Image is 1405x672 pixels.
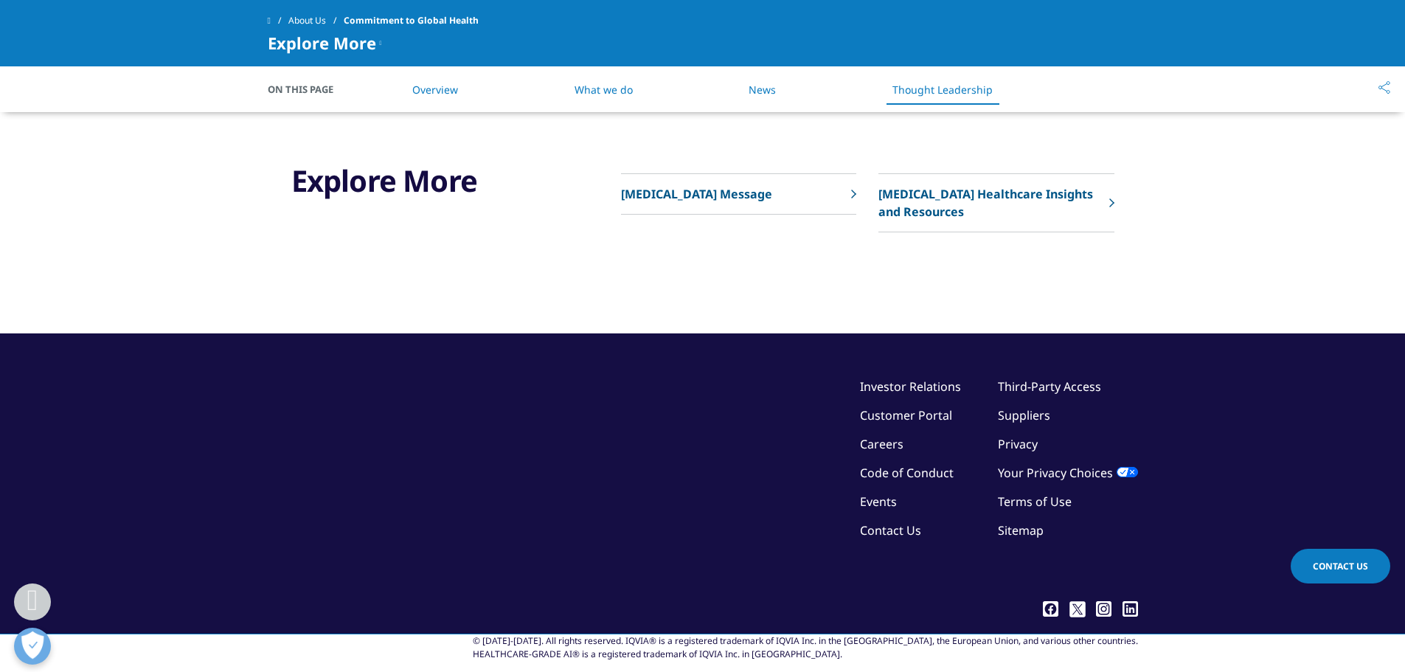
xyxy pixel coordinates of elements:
span: On This Page [268,82,349,97]
a: Contact Us [1291,549,1390,583]
span: Commitment to Global Health [344,7,479,34]
a: What we do [575,83,633,97]
a: Investor Relations [860,378,961,395]
div: © [DATE]-[DATE]. All rights reserved. IQVIA® is a registered trademark of IQVIA Inc. in the [GEOG... [473,634,1138,661]
a: Privacy [998,436,1038,452]
span: Contact Us [1313,560,1368,572]
p: [MEDICAL_DATA] Healthcare Insights and Resources [878,185,1101,221]
h3: Explore More [291,162,538,199]
a: About Us [288,7,344,34]
a: Overview [412,83,458,97]
a: Terms of Use [998,493,1072,510]
p: [MEDICAL_DATA] Message [621,185,772,203]
a: Your Privacy Choices [998,465,1138,481]
a: Suppliers [998,407,1050,423]
a: [MEDICAL_DATA] Message [621,174,856,215]
a: Sitemap [998,522,1044,538]
a: Customer Portal [860,407,952,423]
a: Code of Conduct [860,465,954,481]
a: Third-Party Access [998,378,1101,395]
a: [MEDICAL_DATA] Healthcare Insights and Resources [878,174,1114,232]
span: Explore More [268,34,376,52]
a: Contact Us [860,522,921,538]
a: Events [860,493,897,510]
a: Thought Leadership [892,83,993,97]
a: Careers [860,436,903,452]
a: News [749,83,776,97]
button: Open Preferences [14,628,51,665]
